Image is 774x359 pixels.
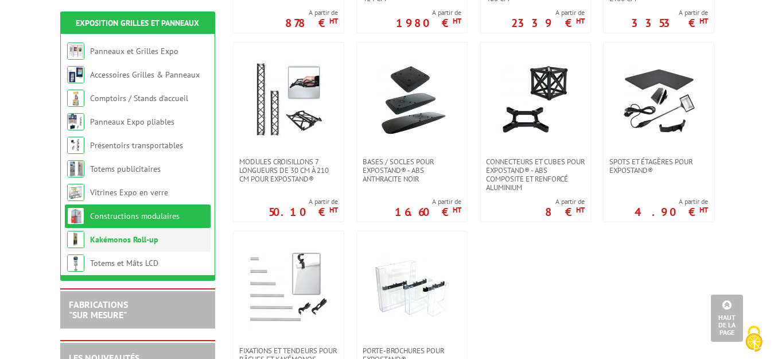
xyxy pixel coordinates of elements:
img: Fixations et Tendeurs pour Bâches et Kakémonos [248,249,329,329]
a: FABRICATIONS"Sur Mesure" [69,299,128,321]
img: Panneaux et Grilles Expo [67,43,84,60]
img: Totems publicitaires [67,160,84,177]
p: 8 € [545,209,585,215]
p: 16.60 € [395,209,461,215]
a: Spots et Étagères pour ExpoStand® [604,157,714,175]
sup: HT [453,205,461,215]
sup: HT [699,205,708,215]
img: Présentoirs transportables [67,137,84,154]
span: A partir de [269,197,338,206]
span: A partir de [631,8,708,17]
img: Cookies (fenêtre modale) [740,325,768,353]
img: Constructions modulaires [67,207,84,225]
img: Kakémonos Roll-up [67,231,84,248]
span: Connecteurs et Cubes pour ExpoStand® - abs composite et renforcé aluminium [486,157,585,192]
sup: HT [329,16,338,26]
span: Bases / Socles pour ExpoStand® - abs anthracite noir [363,157,461,183]
a: Panneaux Expo pliables [90,117,174,127]
span: A partir de [395,197,461,206]
span: Spots et Étagères pour ExpoStand® [609,157,708,175]
p: 1980 € [396,20,461,26]
img: Accessoires Grilles & Panneaux [67,66,84,83]
a: Panneaux et Grilles Expo [90,46,178,56]
a: Haut de la page [711,295,743,342]
a: Vitrines Expo en verre [90,187,168,198]
a: Kakémonos Roll-up [90,234,158,245]
span: A partir de [511,8,585,17]
img: Panneaux Expo pliables [67,113,84,130]
p: 2339 € [511,20,585,26]
sup: HT [453,16,461,26]
p: 50.10 € [269,209,338,215]
img: Modules Croisillons 7 longueurs de 30 cm à 210 cm pour ExpoStand® [248,60,329,140]
img: Spots et Étagères pour ExpoStand® [619,60,699,140]
p: 878 € [285,20,338,26]
a: Bases / Socles pour ExpoStand® - abs anthracite noir [357,157,467,183]
span: Modules Croisillons 7 longueurs de 30 cm à 210 cm pour ExpoStand® [239,157,338,183]
a: Exposition Grilles et Panneaux [76,18,199,28]
img: Vitrines Expo en verre [67,184,84,201]
span: A partir de [396,8,461,17]
p: 3353 € [631,20,708,26]
img: Connecteurs et Cubes pour ExpoStand® - abs composite et renforcé aluminium [495,60,575,140]
a: Accessoires Grilles & Panneaux [90,70,200,80]
img: Porte-brochures pour Expostand® [372,249,452,329]
span: A partir de [285,8,338,17]
img: Comptoirs / Stands d'accueil [67,90,84,107]
a: Comptoirs / Stands d'accueil [90,93,188,103]
a: Modules Croisillons 7 longueurs de 30 cm à 210 cm pour ExpoStand® [234,157,344,183]
img: Totems et Mâts LCD [67,254,84,272]
sup: HT [699,16,708,26]
sup: HT [329,205,338,215]
a: Totems publicitaires [90,164,161,174]
a: Connecteurs et Cubes pour ExpoStand® - abs composite et renforcé aluminium [480,157,590,192]
img: Bases / Socles pour ExpoStand® - abs anthracite noir [372,60,452,140]
button: Cookies (fenêtre modale) [734,320,774,359]
span: A partir de [545,197,585,206]
sup: HT [576,205,585,215]
a: Constructions modulaires [90,211,180,221]
a: Totems et Mâts LCD [90,258,158,268]
sup: HT [576,16,585,26]
a: Présentoirs transportables [90,140,183,150]
span: A partir de [635,197,708,206]
p: 4.90 € [635,209,708,215]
